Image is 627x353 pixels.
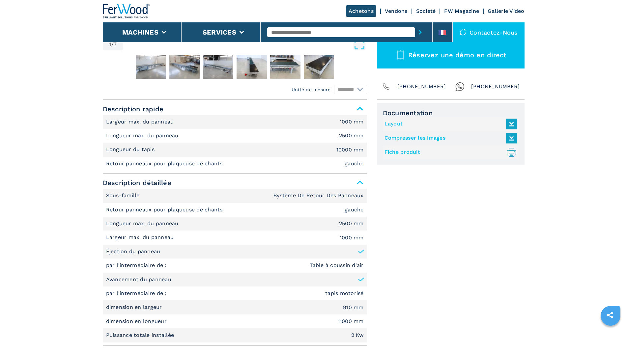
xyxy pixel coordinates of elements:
[269,54,302,80] button: Go to Slide 6
[339,133,364,138] em: 2500 mm
[106,160,224,167] p: Retour panneaux pour plaqueuse de chants
[338,319,364,324] em: 11000 mm
[416,8,436,14] a: Société
[346,5,376,17] a: Achetons
[343,305,364,310] em: 910 mm
[599,323,622,348] iframe: Chat
[408,51,506,59] span: Réservez une démo en direct
[340,119,364,124] em: 1000 mm
[103,54,367,80] nav: Thumbnail Navigation
[339,221,364,226] em: 2500 mm
[453,22,525,42] div: Contactez-nous
[382,82,391,91] img: Phone
[415,25,425,40] button: submit-button
[103,189,367,342] div: Description rapide
[122,28,158,36] button: Machines
[377,42,525,68] button: Réservez une démo en direct
[397,82,446,91] span: [PHONE_NUMBER]
[106,332,176,339] p: Puissance totale installée
[202,54,235,80] button: Go to Slide 4
[114,42,117,47] span: 7
[203,55,233,79] img: 9aa01e0b4d1ba31b7a5eb90b3ddbf8d1
[106,276,171,283] p: Avancement du panneau
[106,132,180,139] p: Longueur max. du panneau
[383,109,519,117] span: Documentation
[203,28,236,36] button: Services
[385,147,514,158] a: Fiche produit
[109,42,111,47] span: 1
[304,55,334,79] img: f8c9fd22dadb908242441448c693179d
[310,263,363,268] em: Table à coussin d'air
[103,177,367,189] span: Description détaillée
[444,8,479,14] a: FW Magazine
[103,115,367,171] div: Description rapide
[385,119,514,129] a: Layout
[106,234,176,241] p: Largeur max. du panneau
[292,86,331,93] em: Unité de mesure
[168,54,201,80] button: Go to Slide 3
[302,54,335,80] button: Go to Slide 7
[106,290,168,297] p: par l'intermédiaire de :
[103,4,150,18] img: Ferwood
[111,42,114,47] span: /
[602,307,618,323] a: sharethis
[460,29,466,36] img: Contactez-nous
[106,146,157,153] p: Longueur du tapis
[136,55,166,79] img: 847615d7b99edd8efd7406380b8d22ad
[106,220,180,227] p: Longueur max. du panneau
[351,333,364,338] em: 2 Kw
[345,161,364,166] em: gauche
[103,103,367,115] span: Description rapide
[455,82,465,91] img: Whatsapp
[106,318,169,325] p: dimension en longueur
[270,55,300,79] img: bf14b183a3f2cad709908f378de73625
[336,147,364,152] em: 10000 mm
[237,55,267,79] img: ea7cdb7cf2f8975b37371442013d263d
[385,133,514,144] a: Compresser les images
[385,8,408,14] a: Vendons
[273,193,364,198] em: Système De Retour Des Panneaux
[134,54,167,80] button: Go to Slide 2
[488,8,525,14] a: Gallerie Video
[106,304,164,311] p: dimension en largeur
[106,262,168,269] p: par l'intermédiaire de :
[471,82,520,91] span: [PHONE_NUMBER]
[340,235,364,240] em: 1000 mm
[235,54,268,80] button: Go to Slide 5
[125,39,365,50] button: Open Fullscreen
[325,291,364,296] em: tapis motorisé
[106,118,176,125] p: Largeur max. du panneau
[106,248,160,255] p: Éjection du panneau
[169,55,200,79] img: cabfa34d450c82d9c961e60865d8a64a
[106,206,224,213] p: Retour panneaux pour plaqueuse de chants
[345,207,364,212] em: gauche
[106,192,141,199] p: Sous-famille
